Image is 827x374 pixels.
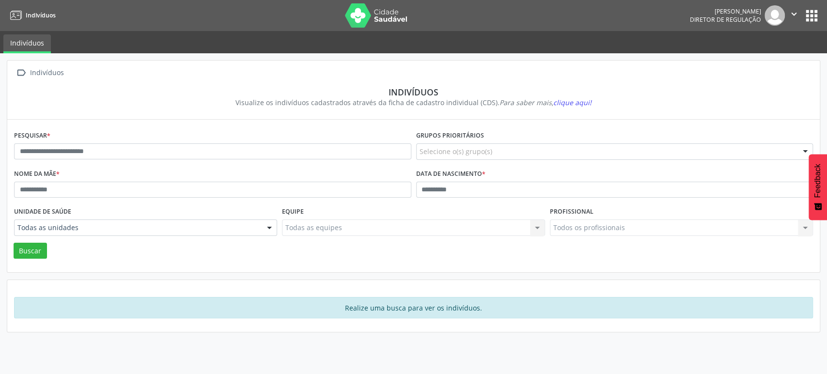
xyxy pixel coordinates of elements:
a: Indivíduos [7,7,56,23]
div: Indivíduos [28,66,65,80]
span: Selecione o(s) grupo(s) [420,146,492,156]
div: [PERSON_NAME] [690,7,761,16]
span: Indivíduos [26,11,56,19]
button: Feedback - Mostrar pesquisa [809,154,827,220]
div: Indivíduos [21,87,806,97]
span: Todas as unidades [17,223,257,233]
div: Visualize os indivíduos cadastrados através da ficha de cadastro individual (CDS). [21,97,806,108]
label: Grupos prioritários [416,128,484,143]
label: Nome da mãe [14,167,60,182]
span: Diretor de regulação [690,16,761,24]
span: clique aqui! [553,98,592,107]
label: Unidade de saúde [14,204,71,219]
button: Buscar [14,243,47,259]
i:  [789,9,799,19]
a: Indivíduos [3,34,51,53]
label: Pesquisar [14,128,50,143]
label: Profissional [550,204,593,219]
div: Realize uma busca para ver os indivíduos. [14,297,813,318]
button: apps [803,7,820,24]
button:  [785,5,803,26]
i:  [14,66,28,80]
img: img [765,5,785,26]
span: Feedback [813,164,822,198]
label: Data de nascimento [416,167,485,182]
label: Equipe [282,204,304,219]
i: Para saber mais, [499,98,592,107]
a:  Indivíduos [14,66,65,80]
